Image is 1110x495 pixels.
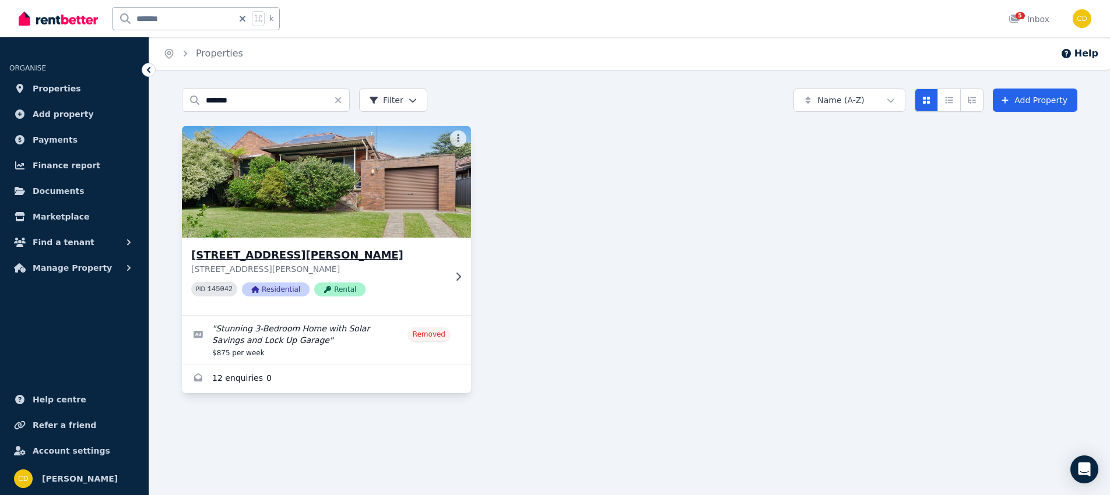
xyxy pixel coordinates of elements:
[793,89,905,112] button: Name (A-Z)
[33,107,94,121] span: Add property
[9,154,139,177] a: Finance report
[269,14,273,23] span: k
[960,89,983,112] button: Expanded list view
[149,37,257,70] nav: Breadcrumb
[1073,9,1091,28] img: Chris Dimitropoulos
[9,231,139,254] button: Find a tenant
[9,128,139,151] a: Payments
[191,247,445,263] h3: [STREET_ADDRESS][PERSON_NAME]
[314,282,366,296] span: Rental
[9,439,139,462] a: Account settings
[196,48,243,59] a: Properties
[33,133,78,147] span: Payments
[450,130,466,147] button: More options
[915,89,983,112] div: View options
[9,388,139,411] a: Help centre
[175,123,479,241] img: 35 Elouera Street North, BEVERLY HILLS
[369,94,403,106] span: Filter
[9,179,139,203] a: Documents
[9,256,139,280] button: Manage Property
[182,365,471,393] a: Enquiries for 35 Elouera Street North, BEVERLY HILLS
[196,286,205,292] small: PID
[9,102,139,126] a: Add property
[9,205,139,228] a: Marketplace
[1070,455,1098,483] div: Open Intercom Messenger
[14,469,33,488] img: Chris Dimitropoulos
[915,89,938,112] button: Card view
[33,210,89,224] span: Marketplace
[1009,13,1049,25] div: Inbox
[937,89,961,112] button: Compact list view
[359,89,427,112] button: Filter
[19,10,98,27] img: RentBetter
[42,472,118,486] span: [PERSON_NAME]
[9,413,139,437] a: Refer a friend
[9,64,46,72] span: ORGANISE
[993,89,1077,112] a: Add Property
[817,94,865,106] span: Name (A-Z)
[242,282,310,296] span: Residential
[33,158,100,172] span: Finance report
[33,444,110,458] span: Account settings
[33,418,96,432] span: Refer a friend
[9,77,139,100] a: Properties
[33,235,94,249] span: Find a tenant
[1016,12,1025,19] span: 5
[182,316,471,365] a: Edit listing: Stunning 3-Bedroom Home with Solar Savings and Lock Up Garage
[333,89,350,112] button: Clear search
[208,285,233,294] code: 145042
[33,184,85,198] span: Documents
[33,82,81,96] span: Properties
[182,126,471,315] a: 35 Elouera Street North, BEVERLY HILLS[STREET_ADDRESS][PERSON_NAME][STREET_ADDRESS][PERSON_NAME]P...
[191,263,445,275] p: [STREET_ADDRESS][PERSON_NAME]
[1060,47,1098,61] button: Help
[33,393,86,406] span: Help centre
[33,261,112,275] span: Manage Property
